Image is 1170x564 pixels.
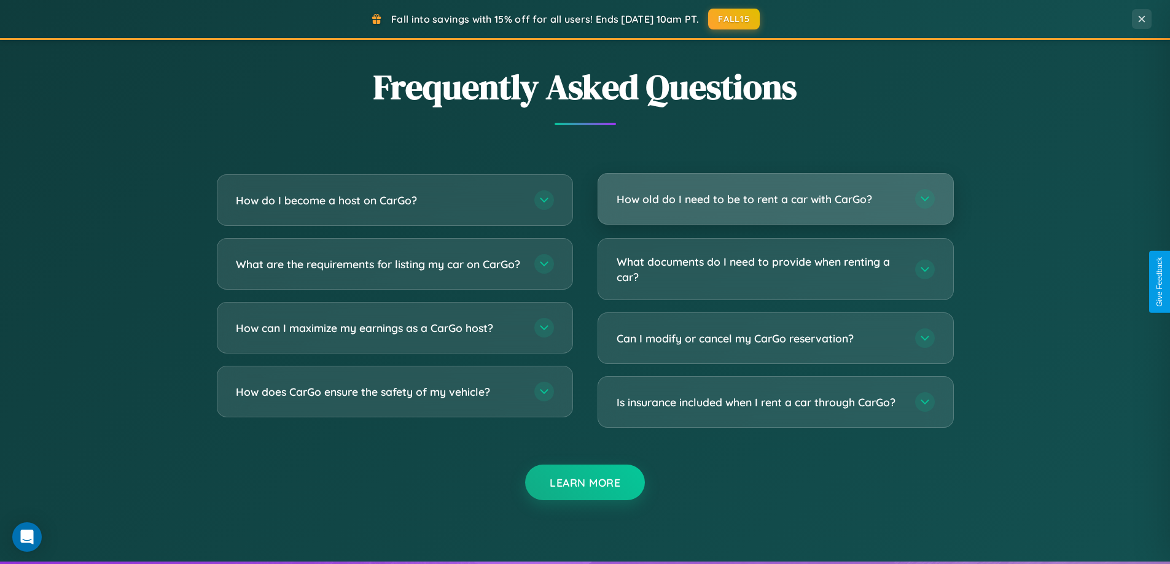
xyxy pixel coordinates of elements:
[391,13,699,25] span: Fall into savings with 15% off for all users! Ends [DATE] 10am PT.
[617,191,903,207] h3: How old do I need to be to rent a car with CarGo?
[617,331,903,346] h3: Can I modify or cancel my CarGo reservation?
[236,384,522,400] h3: How does CarGo ensure the safety of my vehicle?
[708,9,760,29] button: FALL15
[236,193,522,208] h3: How do I become a host on CarGo?
[236,257,522,272] h3: What are the requirements for listing my car on CarGo?
[525,465,645,500] button: Learn More
[617,395,903,410] h3: Is insurance included when I rent a car through CarGo?
[12,522,42,552] div: Open Intercom Messenger
[1155,257,1164,307] div: Give Feedback
[217,63,954,110] h2: Frequently Asked Questions
[236,320,522,336] h3: How can I maximize my earnings as a CarGo host?
[617,254,903,284] h3: What documents do I need to provide when renting a car?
